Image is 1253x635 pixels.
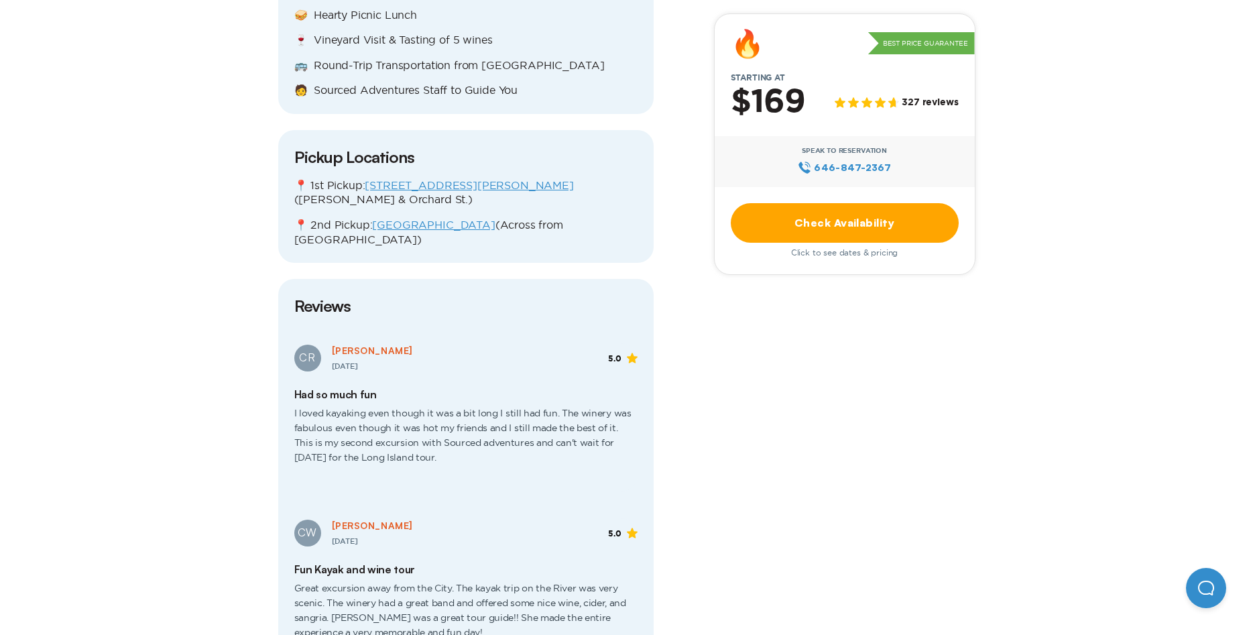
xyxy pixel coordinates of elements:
[294,33,638,48] p: 🍷 Vineyard Visit & Tasting of 5 wines
[294,178,638,207] p: 📍 1st Pickup: ([PERSON_NAME] & Orchard St.)
[731,30,764,57] div: 🔥
[294,83,638,98] p: 🧑 Sourced Adventures Staff to Guide You
[332,520,413,531] span: [PERSON_NAME]
[1186,568,1226,608] iframe: Help Scout Beacon - Open
[868,32,975,55] p: Best Price Guarantee
[814,160,891,175] span: 646‍-847‍-2367
[731,203,959,243] a: Check Availability
[294,345,321,371] div: CR
[294,388,638,401] h2: Had so much fun
[294,218,638,247] p: 📍 2nd Pickup: (Across from [GEOGRAPHIC_DATA])
[731,85,805,120] h2: $169
[802,147,887,155] span: Speak to Reservation
[294,520,321,546] div: CW
[715,73,801,82] span: Starting at
[332,363,358,370] span: [DATE]
[608,529,621,538] span: 5.0
[294,8,638,23] p: 🥪 Hearty Picnic Lunch
[294,58,638,73] p: 🚌 Round-Trip Transportation from [GEOGRAPHIC_DATA]
[294,563,638,576] h2: Fun Kayak and wine tour
[791,248,898,257] span: Click to see dates & pricing
[902,98,958,109] span: 327 reviews
[294,146,638,168] h3: Pickup Locations
[332,345,413,356] span: [PERSON_NAME]
[332,538,358,545] span: [DATE]
[365,179,573,191] a: [STREET_ADDRESS][PERSON_NAME]
[294,401,638,481] span: I loved kayaking even though it was a bit long I still had fun. The winery was fabulous even thou...
[294,295,638,316] h3: Reviews
[798,160,891,175] a: 646‍-847‍-2367
[608,354,621,363] span: 5.0
[372,219,495,231] a: [GEOGRAPHIC_DATA]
